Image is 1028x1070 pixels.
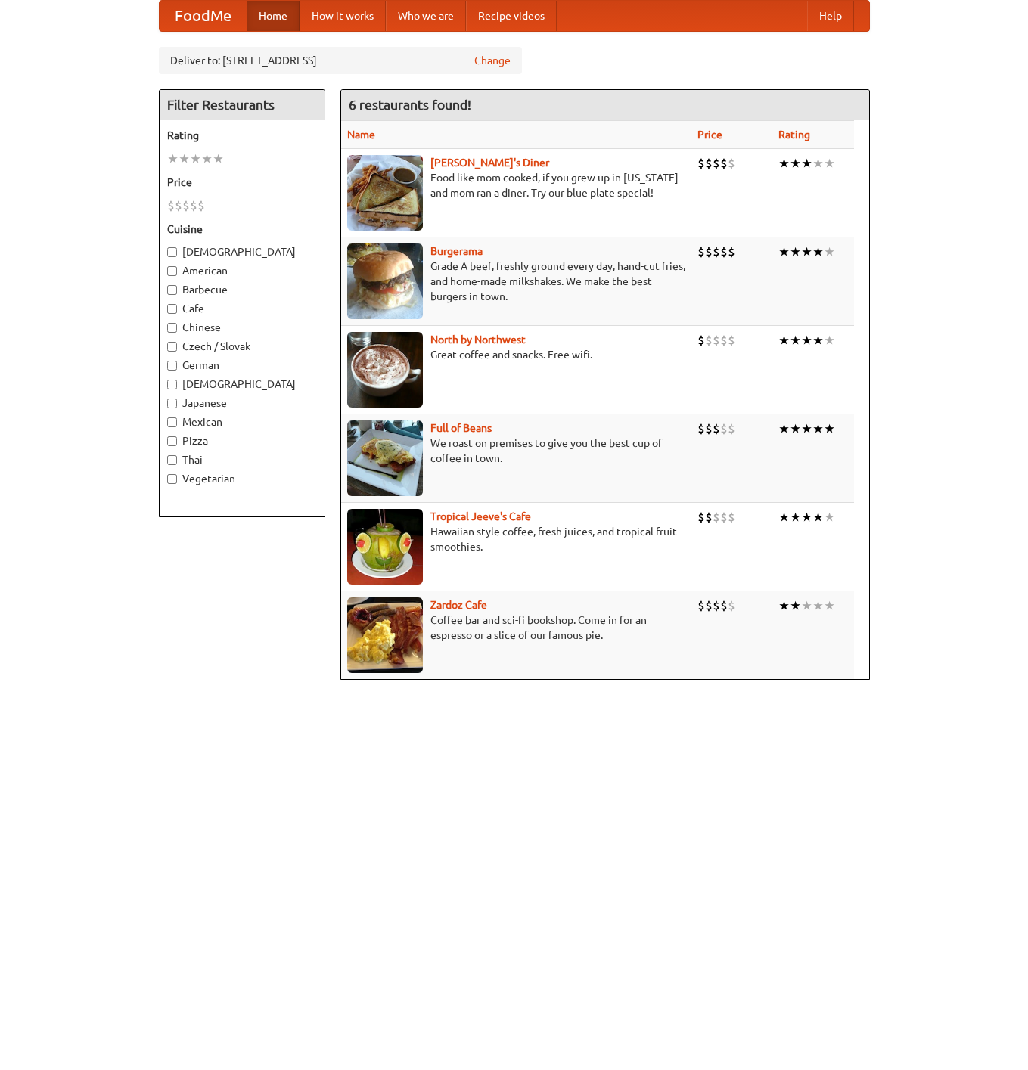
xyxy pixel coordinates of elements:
[201,150,213,167] li: ★
[728,597,735,614] li: $
[167,304,177,314] input: Cafe
[824,509,835,526] li: ★
[778,597,790,614] li: ★
[720,155,728,172] li: $
[778,155,790,172] li: ★
[247,1,300,31] a: Home
[347,613,685,643] p: Coffee bar and sci-fi bookshop. Come in for an espresso or a slice of our famous pie.
[713,597,720,614] li: $
[430,599,487,611] a: Zardoz Cafe
[160,90,325,120] h4: Filter Restaurants
[167,380,177,389] input: [DEMOGRAPHIC_DATA]
[713,420,720,437] li: $
[167,452,317,467] label: Thai
[705,420,713,437] li: $
[167,222,317,237] h5: Cuisine
[697,243,705,260] li: $
[430,422,492,434] a: Full of Beans
[347,259,685,304] p: Grade A beef, freshly ground every day, hand-cut fries, and home-made milkshakes. We make the bes...
[801,243,812,260] li: ★
[778,509,790,526] li: ★
[807,1,854,31] a: Help
[697,129,722,141] a: Price
[824,332,835,349] li: ★
[705,597,713,614] li: $
[705,155,713,172] li: $
[812,509,824,526] li: ★
[728,509,735,526] li: $
[720,509,728,526] li: $
[347,597,423,673] img: zardoz.jpg
[801,420,812,437] li: ★
[179,150,190,167] li: ★
[347,170,685,200] p: Food like mom cooked, if you grew up in [US_STATE] and mom ran a diner. Try our blue plate special!
[790,155,801,172] li: ★
[167,128,317,143] h5: Rating
[347,524,685,554] p: Hawaiian style coffee, fresh juices, and tropical fruit smoothies.
[790,332,801,349] li: ★
[167,342,177,352] input: Czech / Slovak
[790,243,801,260] li: ★
[167,417,177,427] input: Mexican
[778,243,790,260] li: ★
[713,509,720,526] li: $
[430,157,549,169] a: [PERSON_NAME]'s Diner
[167,455,177,465] input: Thai
[697,509,705,526] li: $
[347,332,423,408] img: north.jpg
[167,436,177,446] input: Pizza
[430,245,483,257] a: Burgerama
[347,129,375,141] a: Name
[778,129,810,141] a: Rating
[175,197,182,214] li: $
[300,1,386,31] a: How it works
[705,509,713,526] li: $
[824,243,835,260] li: ★
[778,420,790,437] li: ★
[167,282,317,297] label: Barbecue
[167,361,177,371] input: German
[713,155,720,172] li: $
[812,597,824,614] li: ★
[697,597,705,614] li: $
[801,155,812,172] li: ★
[812,243,824,260] li: ★
[167,301,317,316] label: Cafe
[790,509,801,526] li: ★
[430,333,526,346] a: North by Northwest
[790,597,801,614] li: ★
[349,98,471,112] ng-pluralize: 6 restaurants found!
[167,266,177,276] input: American
[801,597,812,614] li: ★
[720,420,728,437] li: $
[167,414,317,430] label: Mexican
[824,420,835,437] li: ★
[167,197,175,214] li: $
[167,395,317,411] label: Japanese
[812,155,824,172] li: ★
[167,285,177,295] input: Barbecue
[167,433,317,448] label: Pizza
[697,332,705,349] li: $
[778,332,790,349] li: ★
[713,243,720,260] li: $
[728,332,735,349] li: $
[705,243,713,260] li: $
[720,243,728,260] li: $
[160,1,247,31] a: FoodMe
[430,510,531,523] a: Tropical Jeeve's Cafe
[190,150,201,167] li: ★
[347,420,423,496] img: beans.jpg
[801,332,812,349] li: ★
[466,1,557,31] a: Recipe videos
[159,47,522,74] div: Deliver to: [STREET_ADDRESS]
[347,436,685,466] p: We roast on premises to give you the best cup of coffee in town.
[812,332,824,349] li: ★
[347,243,423,319] img: burgerama.jpg
[790,420,801,437] li: ★
[167,358,317,373] label: German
